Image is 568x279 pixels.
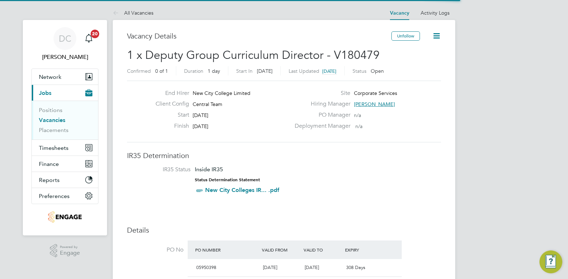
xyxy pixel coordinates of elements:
h3: Details [127,225,441,235]
span: Powered by [60,244,80,250]
span: 1 day [208,68,220,74]
span: n/a [355,123,362,130]
label: IR35 Status [134,166,191,173]
label: Status [353,68,366,74]
div: PO Number [193,243,260,256]
div: Valid From [260,243,302,256]
span: 05950398 [196,264,216,270]
label: Finish [150,122,189,130]
span: Open [371,68,384,74]
div: Jobs [32,101,98,139]
span: Reports [39,177,60,183]
button: Finance [32,156,98,172]
button: Jobs [32,85,98,101]
img: jjfox-logo-retina.png [48,211,81,223]
label: Start [150,111,189,119]
span: 20 [91,30,99,38]
span: Engage [60,250,80,256]
label: PO No [127,246,183,254]
span: [DATE] [193,112,208,118]
a: New City Colleges IR... .pdf [205,187,279,193]
span: [PERSON_NAME] [354,101,395,107]
label: Start In [236,68,253,74]
a: Vacancy [390,10,409,16]
div: Valid To [302,243,344,256]
button: Engage Resource Center [539,250,562,273]
span: DC [59,34,71,43]
strong: Status Determination Statement [195,177,260,182]
h3: IR35 Determination [127,151,441,160]
div: Expiry [343,243,385,256]
button: Network [32,69,98,85]
h3: Vacancy Details [127,31,391,41]
label: Last Updated [289,68,319,74]
a: Placements [39,127,69,133]
button: Unfollow [391,31,420,41]
button: Reports [32,172,98,188]
span: Dan Clarke [31,53,98,61]
span: [DATE] [257,68,273,74]
label: End Hirer [150,90,189,97]
a: 20 [82,27,96,50]
span: [DATE] [263,264,277,270]
span: Finance [39,161,59,167]
button: Preferences [32,188,98,204]
a: Powered byEngage [50,244,80,258]
button: Timesheets [32,140,98,156]
span: Network [39,73,61,80]
span: 0 of 1 [155,68,168,74]
a: Positions [39,107,62,113]
a: All Vacancies [113,10,153,16]
span: [DATE] [193,123,208,130]
span: n/a [354,112,361,118]
span: 1 x Deputy Group Curriculum Director - V180479 [127,48,380,62]
span: Corporate Services [354,90,397,96]
span: [DATE] [322,68,336,74]
label: PO Manager [290,111,350,119]
span: 308 Days [346,264,365,270]
span: [DATE] [305,264,319,270]
label: Duration [184,68,203,74]
span: New City College Limited [193,90,250,96]
a: Go to home page [31,211,98,223]
a: DC[PERSON_NAME] [31,27,98,61]
label: Deployment Manager [290,122,350,130]
span: Jobs [39,90,51,96]
label: Confirmed [127,68,151,74]
label: Hiring Manager [290,100,350,108]
span: Timesheets [39,144,69,151]
span: Central Team [193,101,222,107]
span: Inside IR35 [195,166,223,173]
label: Client Config [150,100,189,108]
a: Vacancies [39,117,65,123]
label: Site [290,90,350,97]
span: Preferences [39,193,70,199]
nav: Main navigation [23,20,107,235]
a: Activity Logs [421,10,450,16]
